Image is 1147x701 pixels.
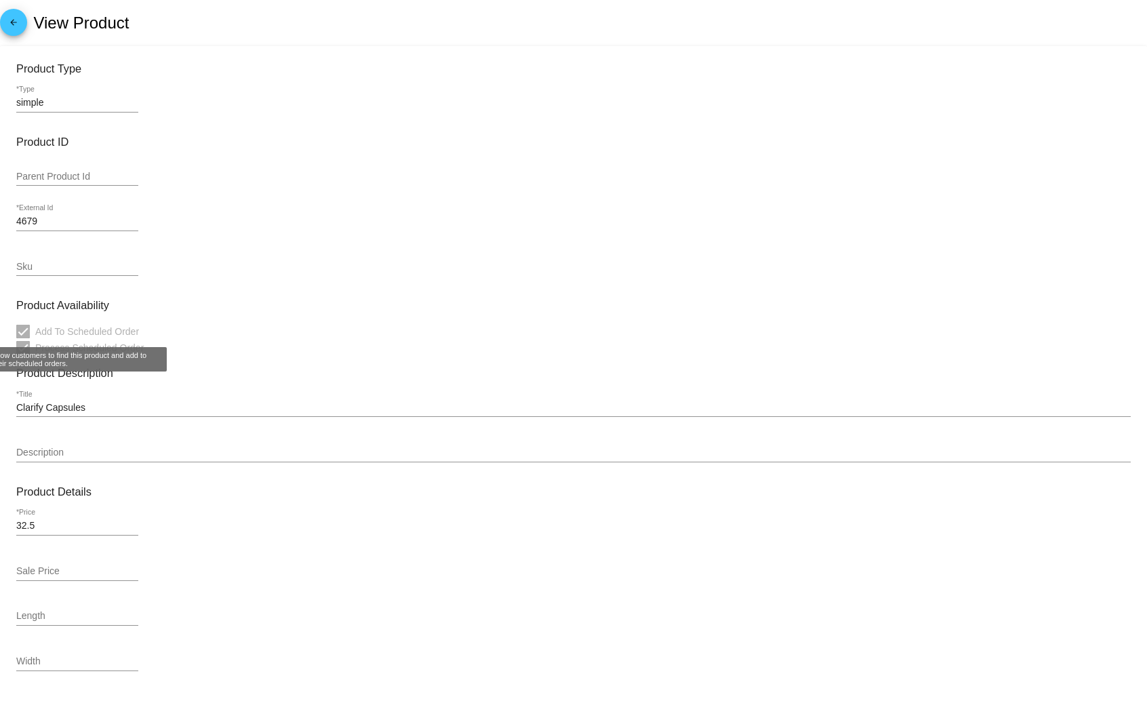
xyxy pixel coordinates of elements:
input: Description [16,447,1131,458]
h3: Product Details [16,485,1131,498]
span: Add To Scheduled Order [35,323,139,340]
span: Process Scheduled Order [35,340,144,356]
input: Length [16,611,138,622]
mat-icon: arrow_back [5,18,22,34]
h3: Product Availability [16,299,1131,312]
h2: View Product [33,14,129,33]
input: *Price [16,521,138,532]
input: *Type [16,98,138,108]
h3: Product Description [16,367,1131,380]
input: Width [16,656,138,667]
input: *External Id [16,216,138,227]
h3: Product Type [16,62,1131,75]
input: *Title [16,403,1131,414]
h3: Product ID [16,136,1131,148]
input: Sale Price [16,566,138,577]
input: Parent Product Id [16,172,138,182]
input: Sku [16,262,138,273]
